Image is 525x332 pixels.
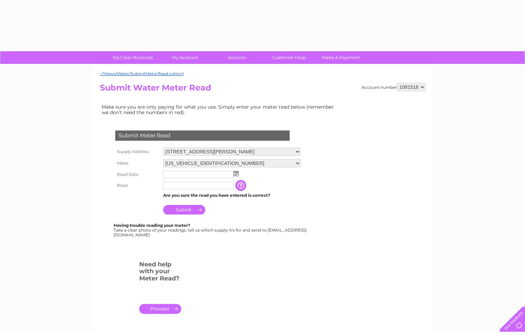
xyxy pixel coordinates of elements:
div: Account number [362,83,425,91]
td: Are you sure the read you have entered is correct? [161,191,302,200]
td: Make sure you are only paying for what you use. Simply enter your meter read below (remember we d... [100,102,339,117]
a: ~/Views/Water/SubmitMeterRead.cshtml [100,71,184,76]
a: . [139,304,181,314]
th: Meter [114,157,161,169]
b: Having trouble reading your meter? [114,223,190,228]
th: Read [114,180,161,191]
a: Customer Help [261,51,317,64]
a: Make A Payment [313,51,369,64]
h3: Need help with your Meter Read? [139,260,181,286]
h2: Submit Water Meter Read [100,83,425,96]
a: My Clear Business [105,51,161,64]
th: Supply Address [114,146,161,157]
a: My Account [157,51,213,64]
th: Read Date [114,169,161,180]
img: ... [234,171,239,176]
div: Submit Meter Read [115,130,290,141]
a: Services [209,51,265,64]
input: Information [235,180,248,191]
input: Submit [163,205,205,215]
div: Take a clear photo of your readings, tell us which supply it's for and send to [EMAIL_ADDRESS][DO... [114,223,308,237]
